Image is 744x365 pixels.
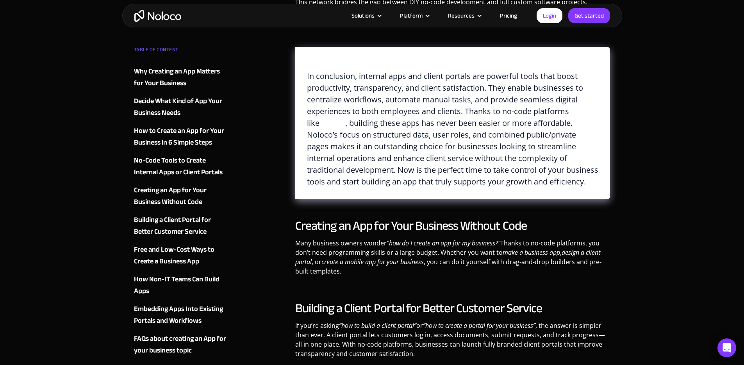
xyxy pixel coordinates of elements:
p: If you’re asking or , the answer is simpler than ever. A client portal lets customers log in, acc... [295,321,610,364]
a: How Non-IT Teams Can Build Apps [134,274,228,297]
a: How to Create an App for Your Business in 6 Simple Steps [134,125,228,149]
a: Building a Client Portal for Better Customer Service [134,214,228,238]
em: “how to create a portal for your business” [423,321,535,330]
a: Why Creating an App Matters for Your Business [134,66,228,89]
a: home [134,10,181,22]
a: Pricing [490,11,527,21]
div: Platform [400,11,423,21]
a: Free and Low-Cost Ways to Create a Business App [134,244,228,267]
em: “how to build a client portal” [339,321,416,330]
em: “how do I create an app for my business?” [387,239,500,247]
div: Open Intercom Messenger [717,338,736,357]
a: FAQs about creating an App for your business topic [134,333,228,356]
div: Resources [438,11,490,21]
p: Many business owners wonder Thanks to no-code platforms, you don’t need programming skills or a l... [295,238,610,282]
blockquote: In conclusion, internal apps and client portals are powerful tools that boost productivity, trans... [295,47,610,199]
div: Solutions [351,11,375,21]
a: Decide What Kind of App Your Business Needs [134,95,228,119]
a: Login [537,8,562,23]
em: create a mobile app for your business [321,258,424,266]
div: Platform [390,11,438,21]
div: TABLE OF CONTENT [134,44,228,59]
em: design a client portal [295,248,600,266]
a: Embedding Apps Into Existing Portals and Workflows [134,303,228,327]
a: Get started [568,8,610,23]
div: Solutions [342,11,390,21]
a: Noloco [319,118,345,128]
a: Creating an App for Your Business Without Code [134,184,228,208]
div: Resources [448,11,475,21]
h2: Creating an App for Your Business Without Code [295,218,610,234]
a: No-Code Tools to Create Internal Apps or Client Portals [134,155,228,178]
em: make a business app [503,248,560,257]
h2: Building a Client Portal for Better Customer Service [295,301,610,316]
